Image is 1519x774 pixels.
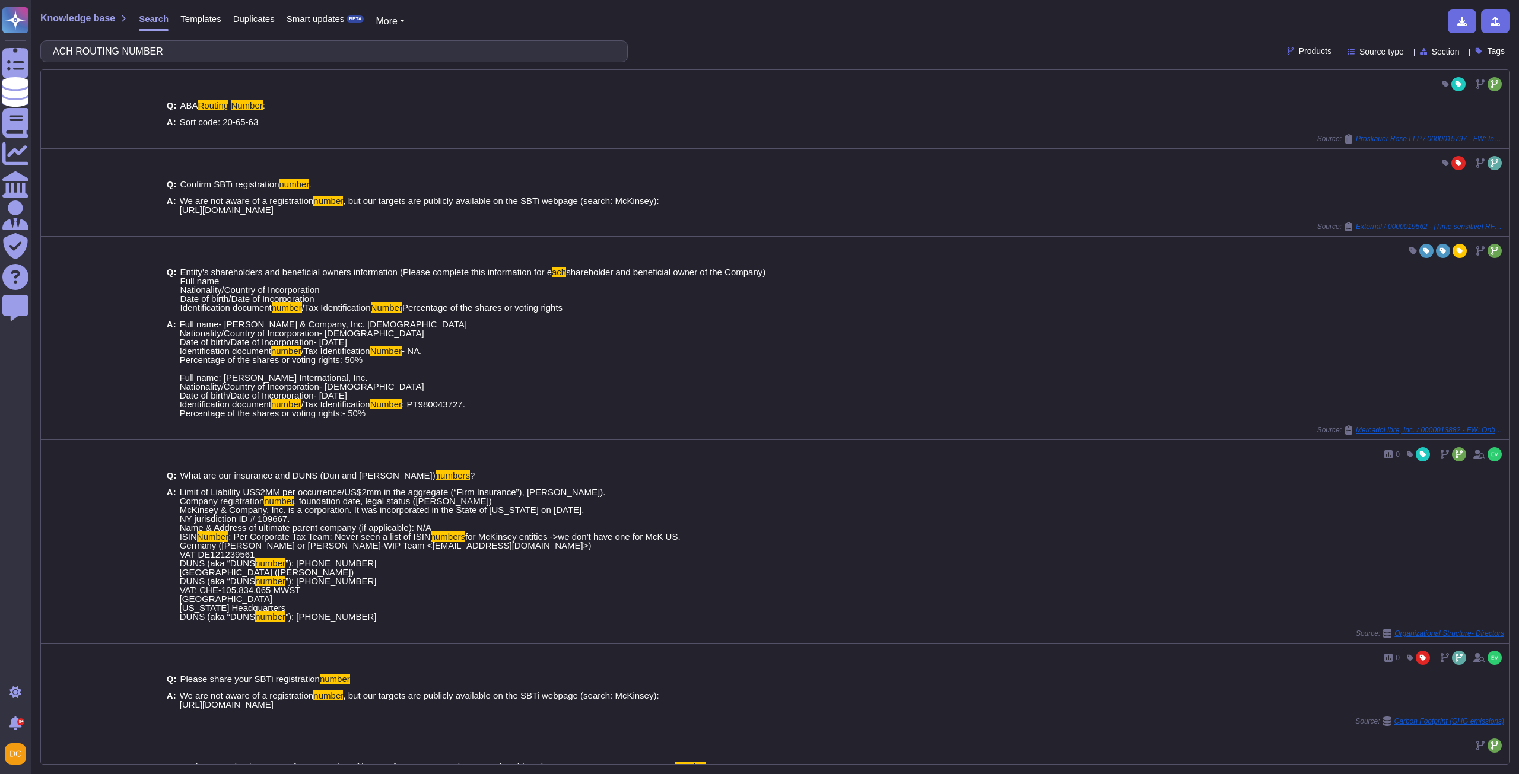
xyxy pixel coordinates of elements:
[180,267,766,313] span: shareholder and beneficial owner of the Company) Full name Nationality/Country of Incorporation D...
[431,531,465,542] mark: numbers
[376,14,405,28] button: More
[180,674,320,684] span: Please share your SBTi registration
[313,196,343,206] mark: number
[180,346,424,409] span: - NA. Percentage of the shares or voting rights: 50% Full name: [PERSON_NAME] International, Inc....
[320,674,350,684] mark: number
[436,470,470,480] mark: numbers
[167,180,177,189] b: Q:
[17,718,24,725] div: 9+
[402,302,563,313] span: Percentage of the shares or voting rights
[180,14,221,23] span: Templates
[1396,654,1400,661] span: 0
[180,179,279,189] span: Confirm SBTi registration
[263,100,265,110] span: :
[302,302,371,313] span: /Tax Identification
[167,691,176,709] b: A:
[180,576,377,622] span: ”): [PHONE_NUMBER] VAT: CHE-105.834.065 MWST [GEOGRAPHIC_DATA] [US_STATE] Headquarters DUNS (aka ...
[1359,47,1404,56] span: Source type
[1317,134,1504,144] span: Source:
[180,319,467,356] span: Full name- [PERSON_NAME] & Company, Inc. [DEMOGRAPHIC_DATA] Nationality/Country of Incorporation-...
[1487,47,1505,55] span: Tags
[370,346,402,356] mark: Number
[180,470,436,480] span: What are our insurance and DUNS (Dun and [PERSON_NAME])
[231,100,262,110] mark: Number
[180,267,552,277] span: Entity's shareholders and beneficial owners information (Please complete this information for e
[167,488,176,621] b: A:
[1396,451,1400,458] span: 0
[1317,222,1504,231] span: Source:
[198,100,229,110] mark: Routing
[180,690,314,700] span: We are not aware of a registration
[197,531,228,542] mark: Number
[40,14,115,23] span: Knowledge base
[376,16,397,26] span: More
[180,496,584,542] span: , foundation date, legal status ([PERSON_NAME]) McKinsey & Company, Inc. is a corporation. It was...
[675,762,706,772] mark: Number
[1356,629,1504,638] span: Source:
[228,531,430,542] span: : Per Corporate Tax Team: Never seen a list of ISIN
[167,196,176,214] b: A:
[301,399,370,409] span: /Tax Identification
[167,320,176,418] b: A:
[167,674,177,683] b: Q:
[2,741,34,767] button: user
[180,558,377,586] span: ”): [PHONE_NUMBER] [GEOGRAPHIC_DATA] ([PERSON_NAME]) DUNS (aka “DUNS
[470,470,475,480] span: ?
[139,14,169,23] span: Search
[1432,47,1460,56] span: Section
[1356,135,1504,142] span: Proskauer Rose LLP / 0000015797 - FW: Invoice Submission: Consulting Services Fees: Resiliency Pl...
[255,611,285,622] mark: number
[285,611,376,622] span: ”): [PHONE_NUMBER]
[167,101,177,110] b: Q:
[167,471,177,480] b: Q:
[180,531,681,568] span: for McKinsey entities ->we don't have one for McK US. Germany ([PERSON_NAME] or [PERSON_NAME]-WIP...
[5,743,26,765] img: user
[47,41,615,62] input: Search a question or template...
[180,762,675,772] span: We have received a request for expression of interest from NEOM, and among other things it reques...
[180,399,465,418] span: : PT980043727. Percentage of the shares or voting rights:- 50%
[180,196,314,206] span: We are not aware of a registration
[1394,630,1504,637] span: Organizational Structure- Directors
[271,399,301,409] mark: number
[552,267,566,277] mark: ach
[301,346,370,356] span: /Tax Identification
[180,117,259,127] span: Sort code: 20-65-63
[180,100,198,110] span: ABA
[313,690,343,700] mark: number
[1394,718,1504,725] span: Carbon Footprint (GHG emissions)
[272,302,302,313] mark: number
[255,576,285,586] mark: number
[255,558,285,568] mark: number
[287,14,345,23] span: Smart updates
[180,196,659,215] span: , but our targets are publicly available on the SBTi webpage (search: McKinsey): [URL][DOMAIN_NAME]
[233,14,275,23] span: Duplicates
[271,346,301,356] mark: number
[1356,223,1504,230] span: External / 0000019562 - [Time sensitive] RFP sustainability asks for a major client
[1356,426,1504,434] span: MercadoLibre, Inc. / 0000013882 - FW: Onboarding as client supplier
[1299,47,1331,55] span: Products
[370,399,402,409] mark: Number
[180,487,606,506] span: Limit of Liability US$2MM per occurrence/US$2mm in the aggregate (“Firm Insurance”), [PERSON_NAME...
[264,496,294,506] mark: number
[1317,425,1504,435] span: Source:
[347,15,364,23] div: BETA
[1488,447,1502,461] img: user
[180,690,659,709] span: , but our targets are publicly available on the SBTi webpage (search: McKinsey): [URL][DOMAIN_NAME]
[279,179,309,189] mark: number
[167,267,177,312] b: Q:
[1355,716,1504,726] span: Source:
[1488,651,1502,665] img: user
[167,117,176,126] b: A:
[309,179,312,189] span: .
[371,302,402,313] mark: Number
